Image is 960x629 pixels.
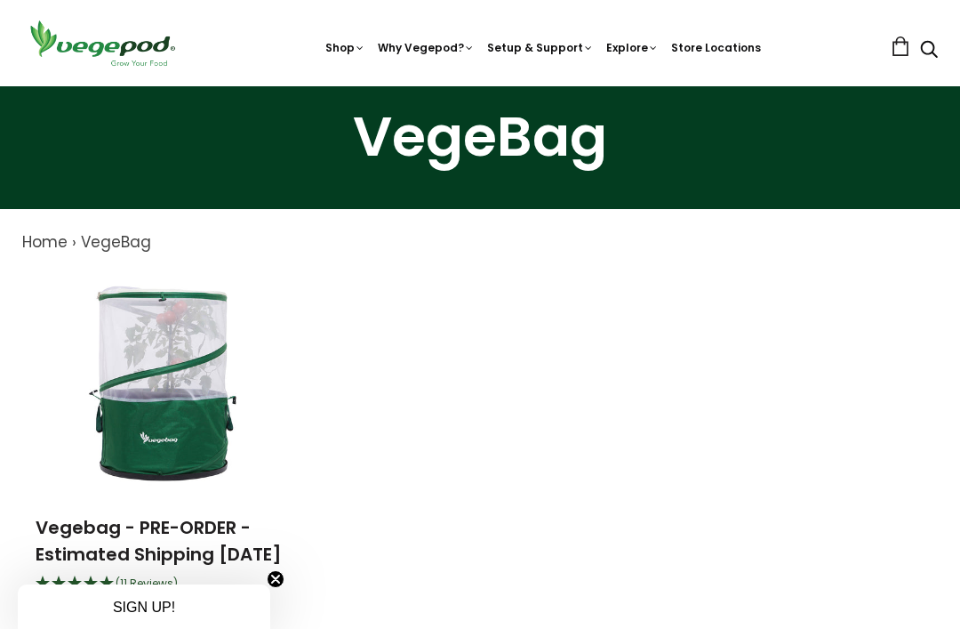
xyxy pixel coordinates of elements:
[36,515,282,567] a: Vegebag - PRE-ORDER - Estimated Shipping [DATE]
[54,272,276,495] img: Vegebag - PRE-ORDER - Estimated Shipping September 15th
[378,40,475,55] a: Why Vegepod?
[116,576,178,591] span: (11 Reviews)
[36,573,295,596] div: 4.91 Stars - 11 Reviews
[113,600,175,615] span: SIGN UP!
[72,231,76,253] span: ›
[22,231,68,253] a: Home
[325,40,365,55] a: Shop
[22,18,182,69] img: Vegepod
[671,40,761,55] a: Store Locations
[487,40,594,55] a: Setup & Support
[22,231,938,254] nav: breadcrumbs
[606,40,659,55] a: Explore
[81,231,151,253] a: VegeBag
[267,570,284,588] button: Close teaser
[22,109,938,165] h1: VegeBag
[18,585,270,629] div: SIGN UP!Close teaser
[920,42,938,60] a: Search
